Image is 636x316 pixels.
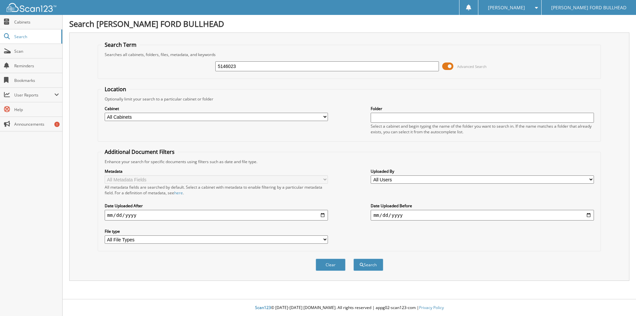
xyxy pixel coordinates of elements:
[105,210,328,221] input: start
[603,284,636,316] iframe: Chat Widget
[14,63,59,69] span: Reminders
[7,3,56,12] img: scan123-logo-white.svg
[105,228,328,234] label: File type
[14,107,59,112] span: Help
[105,203,328,209] label: Date Uploaded After
[488,6,525,10] span: [PERSON_NAME]
[14,78,59,83] span: Bookmarks
[63,300,636,316] div: © [DATE]-[DATE] [DOMAIN_NAME]. All rights reserved | appg02-scan123-com |
[371,123,594,135] div: Select a cabinet and begin typing the name of the folder you want to search in. If the name match...
[371,168,594,174] label: Uploaded By
[101,96,598,102] div: Optionally limit your search to a particular cabinet or folder
[14,48,59,54] span: Scan
[54,122,60,127] div: 1
[105,184,328,196] div: All metadata fields are searched by default. Select a cabinet with metadata to enable filtering b...
[371,210,594,221] input: end
[353,259,383,271] button: Search
[105,106,328,111] label: Cabinet
[101,86,130,93] legend: Location
[14,92,54,98] span: User Reports
[101,52,598,57] div: Searches all cabinets, folders, files, metadata, and keywords
[419,305,444,310] a: Privacy Policy
[371,106,594,111] label: Folder
[105,168,328,174] label: Metadata
[101,148,178,156] legend: Additional Document Filters
[255,305,271,310] span: Scan123
[457,64,487,69] span: Advanced Search
[14,121,59,127] span: Announcements
[101,41,140,48] legend: Search Term
[316,259,345,271] button: Clear
[551,6,626,10] span: [PERSON_NAME] FORD BULLHEAD
[69,18,629,29] h1: Search [PERSON_NAME] FORD BULLHEAD
[174,190,183,196] a: here
[101,159,598,164] div: Enhance your search for specific documents using filters such as date and file type.
[14,34,58,39] span: Search
[371,203,594,209] label: Date Uploaded Before
[14,19,59,25] span: Cabinets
